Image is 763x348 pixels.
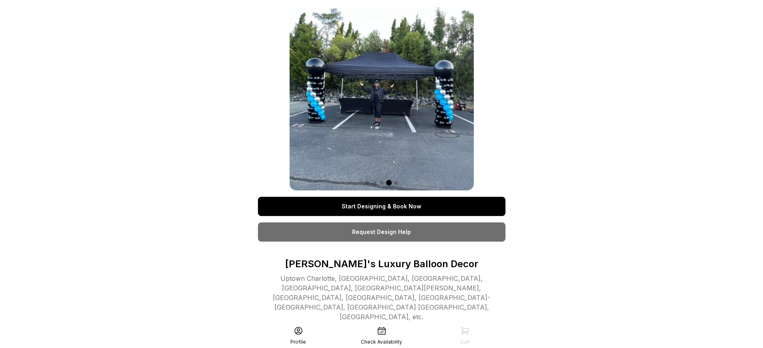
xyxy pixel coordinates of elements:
[258,258,505,270] p: [PERSON_NAME]'s Luxury Balloon Decor
[258,222,505,242] a: Request Design Help
[258,197,505,216] a: Start Designing & Book Now
[460,339,470,345] div: Cart
[361,339,402,345] div: Check Availability
[290,339,306,345] div: Profile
